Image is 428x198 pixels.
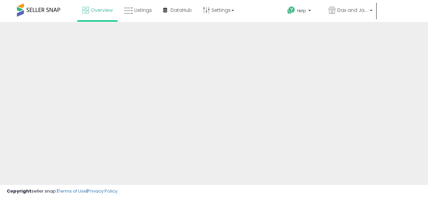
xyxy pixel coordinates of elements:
div: seller snap | | [7,188,117,195]
span: DataHub [171,7,192,14]
strong: Copyright [7,188,31,194]
span: Help [297,8,306,14]
span: Dax and Jade Co. [337,7,368,14]
i: Get Help [287,6,295,15]
a: Privacy Policy [88,188,117,194]
a: Terms of Use [58,188,87,194]
a: Help [282,1,322,22]
span: Listings [134,7,152,14]
span: Overview [91,7,113,14]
